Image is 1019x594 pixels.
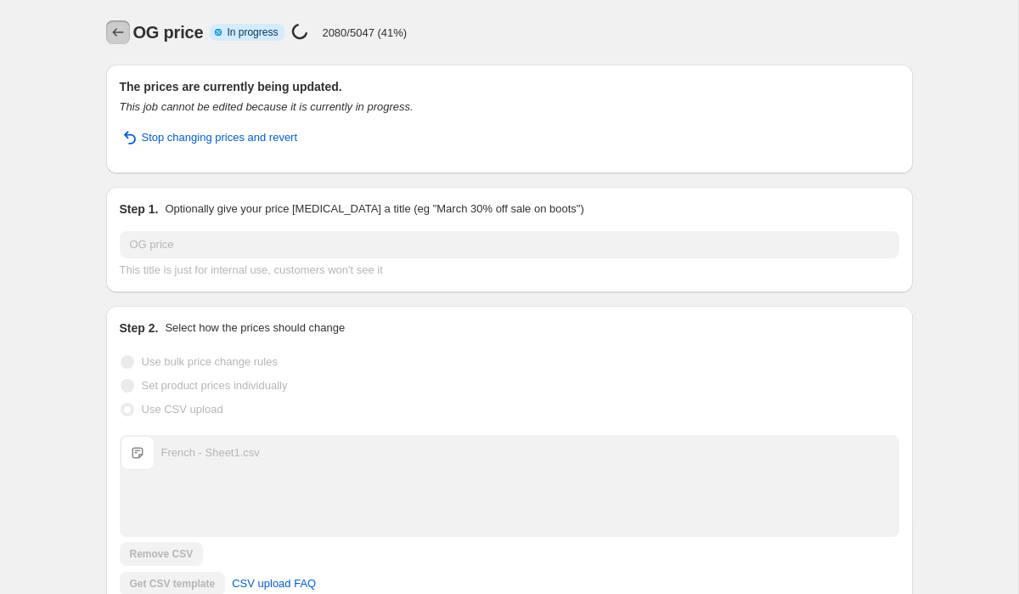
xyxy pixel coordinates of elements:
[142,129,298,146] span: Stop changing prices and revert
[106,20,130,44] button: Price change jobs
[165,201,583,218] p: Optionally give your price [MEDICAL_DATA] a title (eg "March 30% off sale on boots")
[133,23,204,42] span: OG price
[110,124,308,151] button: Stop changing prices and revert
[142,379,288,392] span: Set product prices individually
[322,26,407,39] p: 2080/5047 (41%)
[227,25,278,39] span: In progress
[161,444,260,461] div: French - Sheet1.csv
[120,100,414,113] i: This job cannot be edited because it is currently in progress.
[165,320,345,337] p: Select how the prices should change
[142,355,278,368] span: Use bulk price change rules
[120,231,899,258] input: 30% off holiday sale
[120,78,899,95] h2: The prices are currently being updated.
[120,320,159,337] h2: Step 2.
[232,575,316,592] span: CSV upload FAQ
[120,201,159,218] h2: Step 1.
[120,263,383,276] span: This title is just for internal use, customers won't see it
[142,403,223,416] span: Use CSV upload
